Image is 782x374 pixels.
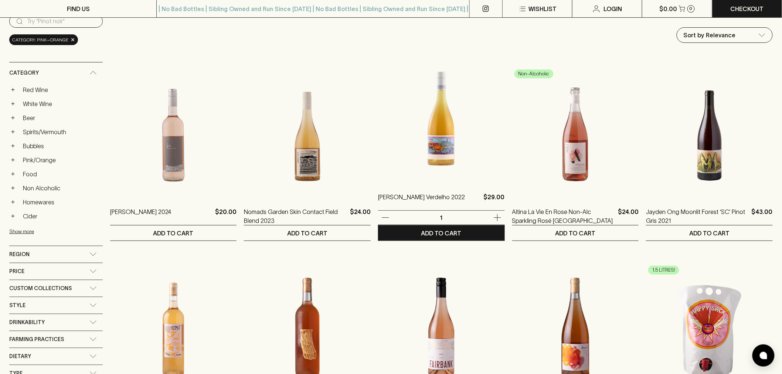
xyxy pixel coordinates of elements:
[20,196,103,208] a: Homewares
[731,4,764,13] p: Checkout
[9,114,17,122] button: +
[215,207,237,225] p: $20.00
[9,352,31,361] span: Dietary
[20,126,103,138] a: Spirits/Vermouth
[244,67,371,196] img: Nomads Garden Skin Contact Field Blend 2023
[20,168,103,180] a: Food
[378,225,505,241] button: ADD TO CART
[528,4,557,13] p: Wishlist
[618,207,639,225] p: $24.00
[9,335,64,344] span: Farming Practices
[646,225,773,241] button: ADD TO CART
[9,267,24,276] span: Price
[20,112,103,124] a: Beer
[512,207,615,225] a: Altina La Vie En Rose Non-Alc Sparkling Rosé [GEOGRAPHIC_DATA]
[660,4,677,13] p: $0.00
[9,314,103,331] div: Drinkability
[9,212,17,220] button: +
[752,207,773,225] p: $43.00
[378,193,465,210] a: [PERSON_NAME] Verdelho 2022
[9,198,17,206] button: +
[689,229,730,238] p: ADD TO CART
[67,4,90,13] p: FIND US
[12,36,68,44] span: Category: pink~orange
[20,154,103,166] a: Pink/Orange
[9,250,30,259] span: Region
[9,170,17,178] button: +
[9,284,72,293] span: Custom Collections
[20,84,103,96] a: Red Wine
[9,224,106,239] button: Show more
[153,229,194,238] p: ADD TO CART
[9,100,17,108] button: +
[9,301,25,310] span: Style
[9,156,17,164] button: +
[9,263,103,280] div: Price
[760,352,767,359] img: bubble-icon
[677,28,772,42] div: Sort by Relevance
[378,52,505,181] img: Somos Naranjito Verdelho 2022
[9,297,103,314] div: Style
[512,225,639,241] button: ADD TO CART
[9,142,17,150] button: +
[9,62,103,84] div: Category
[110,207,171,225] a: [PERSON_NAME] 2024
[27,16,97,27] input: Try “Pinot noir”
[484,193,505,210] p: $29.00
[9,184,17,192] button: +
[9,128,17,136] button: +
[20,98,103,110] a: White Wine
[646,67,773,196] img: Jayden Ong Moonlit Forest ‘SC’ Pinot Gris 2021
[9,348,103,365] div: Dietary
[20,182,103,194] a: Non Alcoholic
[690,7,693,11] p: 0
[9,331,103,348] div: Farming Practices
[9,280,103,297] div: Custom Collections
[110,225,237,241] button: ADD TO CART
[432,214,450,222] p: 1
[20,210,103,222] a: Cider
[350,207,371,225] p: $24.00
[9,246,103,263] div: Region
[512,67,639,196] img: Altina La Vie En Rose Non-Alc Sparkling Rosé NV
[646,207,749,225] a: Jayden Ong Moonlit Forest ‘SC’ Pinot Gris 2021
[244,225,371,241] button: ADD TO CART
[20,140,103,152] a: Bubbles
[9,68,39,78] span: Category
[604,4,622,13] p: Login
[9,86,17,93] button: +
[110,67,237,196] img: Jules Rosé 2024
[684,31,736,40] p: Sort by Relevance
[421,229,462,238] p: ADD TO CART
[9,318,45,327] span: Drinkability
[555,229,596,238] p: ADD TO CART
[287,229,327,238] p: ADD TO CART
[244,207,347,225] a: Nomads Garden Skin Contact Field Blend 2023
[71,36,75,44] span: ×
